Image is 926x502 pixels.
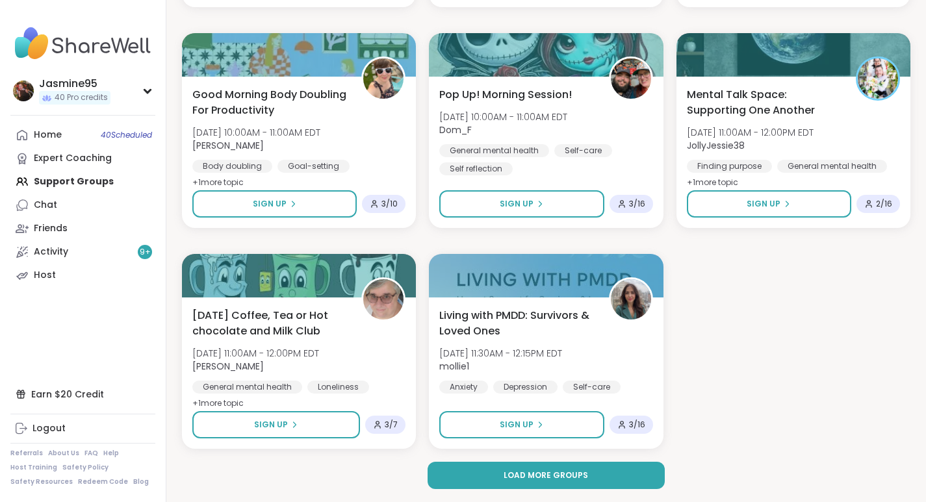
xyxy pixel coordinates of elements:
a: Redeem Code [78,477,128,486]
img: ShareWell Nav Logo [10,21,155,66]
div: Logout [32,422,66,435]
a: Logout [10,417,155,440]
a: Friends [10,217,155,240]
span: Pop Up! Morning Session! [439,87,572,103]
button: Sign Up [192,411,360,438]
span: [DATE] 10:00AM - 11:00AM EDT [192,126,320,139]
a: FAQ [84,449,98,458]
span: [DATE] Coffee, Tea or Hot chocolate and Milk Club [192,308,347,339]
span: [DATE] 11:30AM - 12:15PM EDT [439,347,562,360]
span: Mental Talk Space: Supporting One Another [687,87,842,118]
span: [DATE] 10:00AM - 11:00AM EDT [439,110,567,123]
img: Dom_F [611,58,651,99]
div: General mental health [192,381,302,394]
a: Help [103,449,119,458]
div: Expert Coaching [34,152,112,165]
div: Earn $20 Credit [10,383,155,406]
a: Safety Policy [62,463,109,472]
span: 3 / 16 [629,420,645,430]
div: Loneliness [307,381,369,394]
div: Depression [493,381,558,394]
a: Referrals [10,449,43,458]
span: Living with PMDD: Survivors & Loved Ones [439,308,594,339]
b: [PERSON_NAME] [192,360,264,373]
a: Blog [133,477,149,486]
span: 3 / 7 [385,420,398,430]
button: Sign Up [439,190,604,218]
button: Sign Up [192,190,357,218]
img: Adrienne_QueenOfTheDawn [363,58,404,99]
a: About Us [48,449,79,458]
a: Expert Coaching [10,147,155,170]
div: Home [34,129,62,142]
div: Goal-setting [277,160,350,173]
div: Jasmine95 [39,77,110,91]
a: Safety Resources [10,477,73,486]
a: Home40Scheduled [10,123,155,147]
span: Load more groups [504,470,588,481]
div: General mental health [777,160,887,173]
img: JollyJessie38 [858,58,898,99]
button: Sign Up [439,411,604,438]
div: Self-care [563,381,621,394]
img: mollie1 [611,279,651,320]
button: Load more groups [428,462,665,489]
div: Anxiety [439,381,488,394]
span: 2 / 16 [876,199,892,209]
b: mollie1 [439,360,469,373]
div: Finding purpose [687,160,772,173]
span: [DATE] 11:00AM - 12:00PM EDT [687,126,814,139]
span: 9 + [140,247,151,258]
span: 3 / 16 [629,199,645,209]
button: Sign Up [687,190,851,218]
img: Jasmine95 [13,81,34,101]
span: Sign Up [254,419,288,431]
div: Chat [34,199,57,212]
b: [PERSON_NAME] [192,139,264,152]
div: Activity [34,245,68,258]
b: JollyJessie38 [687,139,745,152]
div: General mental health [439,144,549,157]
img: Susan [363,279,404,320]
div: Self-care [554,144,612,157]
span: Sign Up [500,198,534,210]
div: Host [34,269,56,282]
span: Sign Up [253,198,287,210]
div: Friends [34,222,68,235]
a: Host [10,264,155,287]
span: [DATE] 11:00AM - 12:00PM EDT [192,347,319,360]
span: 40 Scheduled [101,130,152,140]
a: Host Training [10,463,57,472]
span: 40 Pro credits [55,92,108,103]
a: Chat [10,194,155,217]
span: Good Morning Body Doubling For Productivity [192,87,347,118]
div: Body doubling [192,160,272,173]
b: Dom_F [439,123,472,136]
span: 3 / 10 [381,199,398,209]
a: Activity9+ [10,240,155,264]
span: Sign Up [500,419,534,431]
div: Self reflection [439,162,513,175]
span: Sign Up [747,198,780,210]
